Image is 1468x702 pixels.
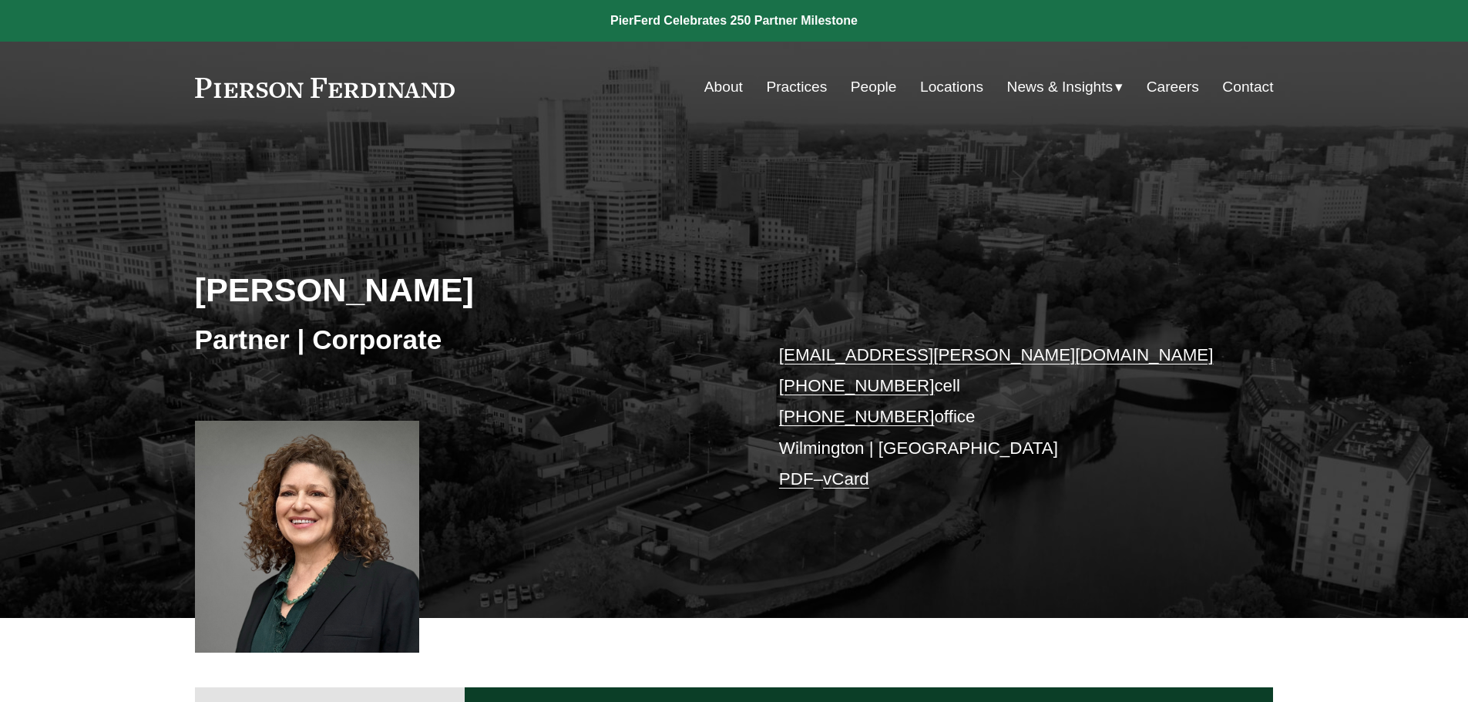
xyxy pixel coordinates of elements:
a: Locations [920,72,983,102]
a: [PHONE_NUMBER] [779,376,935,395]
a: About [704,72,743,102]
a: folder dropdown [1007,72,1124,102]
span: News & Insights [1007,74,1114,101]
a: Careers [1147,72,1199,102]
p: cell office Wilmington | [GEOGRAPHIC_DATA] – [779,340,1228,495]
a: vCard [823,469,869,489]
a: Contact [1222,72,1273,102]
a: [PHONE_NUMBER] [779,407,935,426]
a: People [851,72,897,102]
h2: [PERSON_NAME] [195,270,734,310]
a: PDF [779,469,814,489]
h3: Partner | Corporate [195,323,734,357]
a: Practices [766,72,827,102]
a: [EMAIL_ADDRESS][PERSON_NAME][DOMAIN_NAME] [779,345,1214,364]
